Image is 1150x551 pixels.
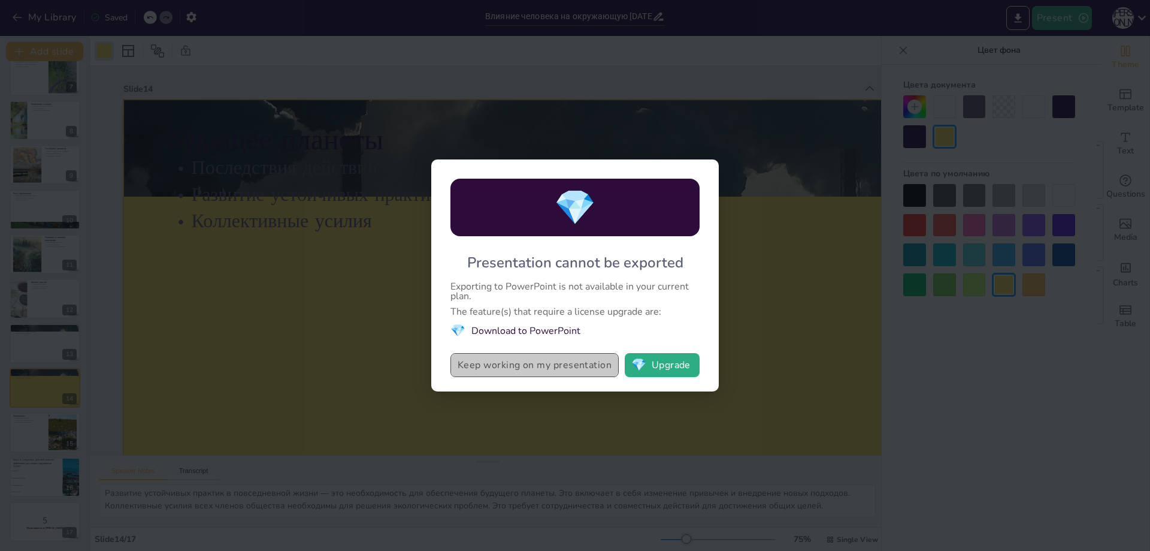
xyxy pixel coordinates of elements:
li: Download to PowerPoint [450,323,700,339]
span: diamond [631,359,646,371]
div: The feature(s) that require a license upgrade are: [450,307,700,317]
button: diamondUpgrade [625,353,700,377]
button: Keep working on my presentation [450,353,619,377]
span: diamond [450,323,465,339]
div: Presentation cannot be exported [467,253,683,272]
span: diamond [554,185,596,231]
div: Exporting to PowerPoint is not available in your current plan. [450,282,700,301]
